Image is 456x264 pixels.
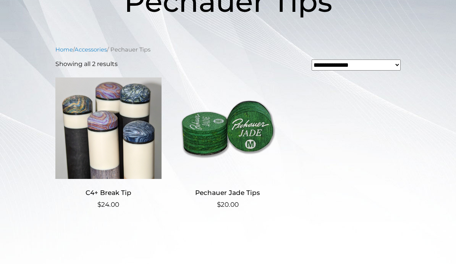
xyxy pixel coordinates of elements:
span: $ [97,201,101,208]
img: C4+ Break Tip [55,77,162,180]
span: $ [217,201,221,208]
bdi: 20.00 [217,201,239,208]
a: C4+ Break Tip $24.00 [55,77,162,210]
h2: Pechauer Jade Tips [175,186,281,200]
img: Pechauer Jade Tips [175,77,281,180]
a: Accessories [74,46,107,53]
nav: Breadcrumb [55,45,401,54]
select: Shop order [312,60,401,71]
p: Showing all 2 results [55,60,118,69]
h2: C4+ Break Tip [55,186,162,200]
a: Home [55,46,73,53]
a: Pechauer Jade Tips $20.00 [175,77,281,210]
bdi: 24.00 [97,201,119,208]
